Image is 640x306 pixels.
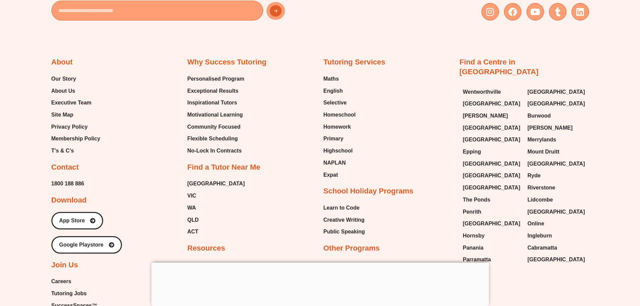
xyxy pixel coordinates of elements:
[463,87,521,97] a: Wentworthville
[187,227,199,237] span: ACT
[324,74,356,84] a: Maths
[51,86,75,96] span: About Us
[324,98,356,108] a: Selective
[187,260,200,270] span: Blog
[324,203,365,213] a: Learn to Code
[527,255,585,265] span: [GEOGRAPHIC_DATA]
[187,86,239,96] span: Exceptional Results
[463,171,520,181] span: [GEOGRAPHIC_DATA]
[463,135,520,145] span: [GEOGRAPHIC_DATA]
[463,99,521,109] a: [GEOGRAPHIC_DATA]
[187,86,245,96] a: Exceptional Results
[51,276,72,287] span: Careers
[463,219,521,229] a: [GEOGRAPHIC_DATA]
[187,191,245,201] a: VIC
[324,260,393,270] a: School Readiness Program
[187,215,245,225] a: QLD
[527,171,586,181] a: Ryde
[527,183,555,193] span: Riverstone
[187,57,267,67] h2: Why Success Tutoring
[324,86,356,96] a: English
[51,1,317,24] form: New Form
[527,243,557,253] span: Cabramatta
[51,146,74,156] span: T’s & C’s
[527,135,556,145] span: Merrylands
[187,203,196,213] span: WA
[463,231,485,241] span: Hornsby
[527,111,551,121] span: Burwood
[187,98,245,108] a: Inspirational Tutors
[324,110,356,120] a: Homeschool
[51,98,100,108] a: Executive Team
[463,195,490,205] span: The Ponds
[324,134,344,144] span: Primary
[324,57,385,67] h2: Tutoring Services
[324,186,414,196] h2: School Holiday Programs
[527,87,586,97] a: [GEOGRAPHIC_DATA]
[527,123,572,133] span: [PERSON_NAME]
[527,123,586,133] a: [PERSON_NAME]
[187,163,260,172] h2: Find a Tutor Near Me
[187,122,245,132] a: Community Focused
[324,86,343,96] span: English
[51,74,76,84] span: Our Story
[527,195,553,205] span: Lidcombe
[463,111,521,121] a: [PERSON_NAME]
[187,244,225,253] h2: Resources
[463,195,521,205] a: The Ponds
[463,183,520,193] span: [GEOGRAPHIC_DATA]
[51,179,84,189] span: 1800 188 886
[463,123,520,133] span: [GEOGRAPHIC_DATA]
[324,158,346,168] span: NAPLAN
[463,171,521,181] a: [GEOGRAPHIC_DATA]
[527,243,586,253] a: Cabramatta
[463,255,521,265] a: Parramatta
[527,207,585,217] span: [GEOGRAPHIC_DATA]
[187,98,237,108] span: Inspirational Tutors
[463,231,521,241] a: Hornsby
[324,74,339,84] span: Maths
[59,218,85,223] span: App Store
[527,231,586,241] a: Ingleburn
[324,122,351,132] span: Homework
[187,215,199,225] span: QLD
[460,58,539,76] a: Find a Centre in [GEOGRAPHIC_DATA]
[324,215,365,225] a: Creative Writing
[51,146,100,156] a: T’s & C’s
[51,212,103,229] a: App Store
[527,159,586,169] a: [GEOGRAPHIC_DATA]
[51,195,87,205] h2: Download
[527,171,541,181] span: Ryde
[51,98,92,108] span: Executive Team
[463,147,481,157] span: Epping
[463,219,520,229] span: [GEOGRAPHIC_DATA]
[187,260,268,270] a: Blog
[324,227,365,237] a: Public Speaking
[527,99,586,109] a: [GEOGRAPHIC_DATA]
[51,110,74,120] span: Site Map
[187,134,238,144] span: Flexible Scheduling
[59,242,103,248] span: Google Playstore
[187,122,241,132] span: Community Focused
[463,243,483,253] span: Panania
[528,230,640,306] iframe: Chat Widget
[187,74,245,84] a: Personalised Program
[324,122,356,132] a: Homework
[324,134,356,144] a: Primary
[527,183,586,193] a: Riverstone
[51,57,73,67] h2: About
[187,110,245,120] a: Motivational Learning
[463,111,508,121] span: [PERSON_NAME]
[463,87,501,97] span: Wentworthville
[463,147,521,157] a: Epping
[527,147,559,157] span: Mount Druitt
[51,276,109,287] a: Careers
[527,219,544,229] span: Online
[463,207,481,217] span: Penrith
